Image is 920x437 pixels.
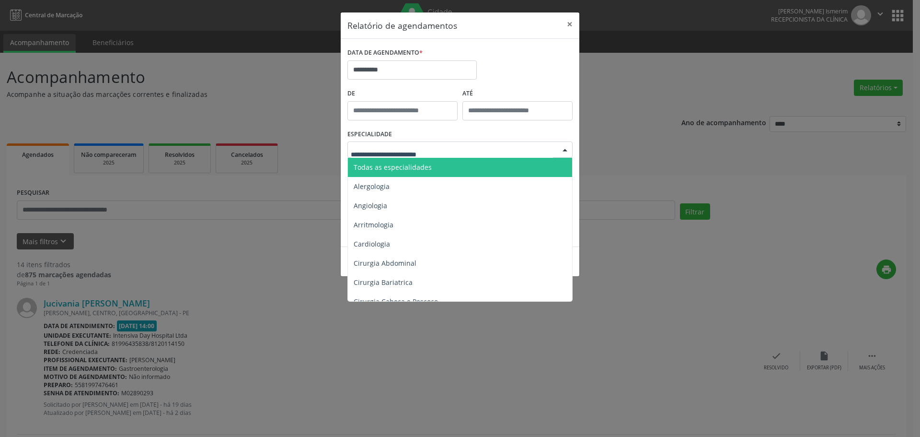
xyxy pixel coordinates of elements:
span: Cirurgia Bariatrica [354,278,413,287]
label: ATÉ [462,86,573,101]
label: ESPECIALIDADE [347,127,392,142]
span: Alergologia [354,182,390,191]
span: Arritmologia [354,220,393,229]
span: Todas as especialidades [354,163,432,172]
label: De [347,86,458,101]
span: Cirurgia Abdominal [354,259,416,268]
span: Cardiologia [354,239,390,248]
label: DATA DE AGENDAMENTO [347,46,423,60]
span: Angiologia [354,201,387,210]
h5: Relatório de agendamentos [347,19,457,32]
button: Close [560,12,579,36]
span: Cirurgia Cabeça e Pescoço [354,297,438,306]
